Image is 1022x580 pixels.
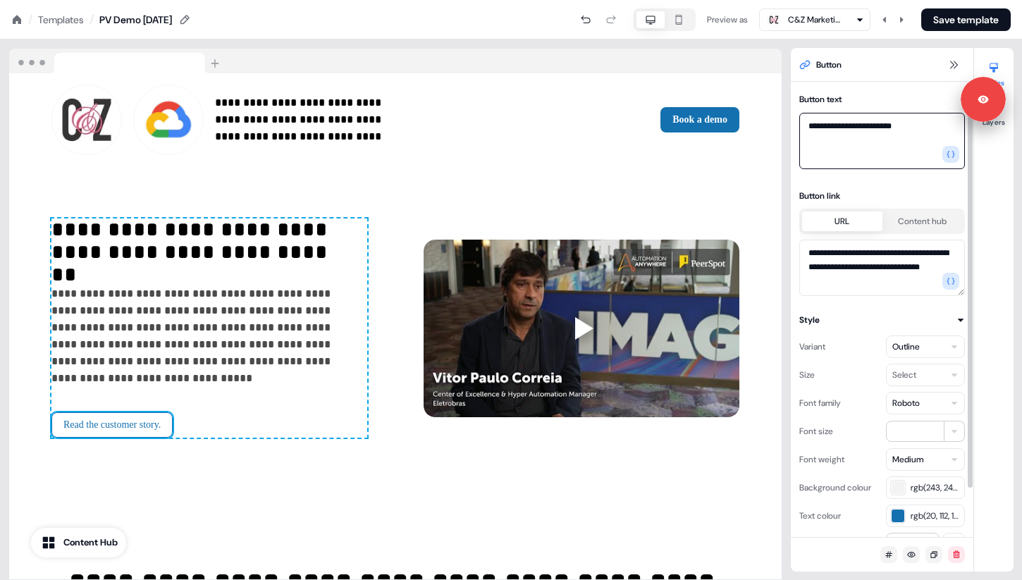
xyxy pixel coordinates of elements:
div: Select [892,368,916,382]
div: Medium [892,452,923,467]
div: Font weight [799,448,844,471]
button: Save template [921,8,1011,31]
button: URL [802,211,882,231]
div: PV Demo [DATE] [99,13,172,27]
div: Button link [799,189,965,203]
div: Book a demo [401,107,739,132]
div: Font size [799,420,833,443]
button: Style [799,313,965,327]
span: rgb(20, 112, 175) [911,509,960,523]
a: Templates [38,13,84,27]
div: Preview as [707,13,748,27]
button: C&Z Marketing [759,8,870,31]
button: Content hub [882,211,963,231]
span: rgb(243, 243, 244) [911,481,960,495]
button: Content Hub [31,528,126,557]
div: Background colour [799,476,871,499]
button: Book a demo [660,107,739,132]
div: Size [799,364,815,386]
label: Button text [799,94,842,105]
div: Font family [799,392,841,414]
div: Style [799,313,820,327]
div: Corner radius [799,533,851,555]
button: Read the customer story. [51,412,173,438]
div: Roboto [892,396,920,410]
button: Styles [974,56,1014,87]
div: C&Z Marketing [788,13,844,27]
div: Text colour [799,505,841,527]
div: / [28,12,32,27]
div: Variant [799,335,825,358]
button: Roboto [886,392,965,414]
div: Outline [892,340,920,354]
div: Content Hub [63,536,118,550]
button: rgb(243, 243, 244) [886,476,965,499]
button: rgb(20, 112, 175) [886,505,965,527]
span: Button [816,58,842,72]
div: / [90,12,94,27]
img: Browser topbar [9,49,226,74]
